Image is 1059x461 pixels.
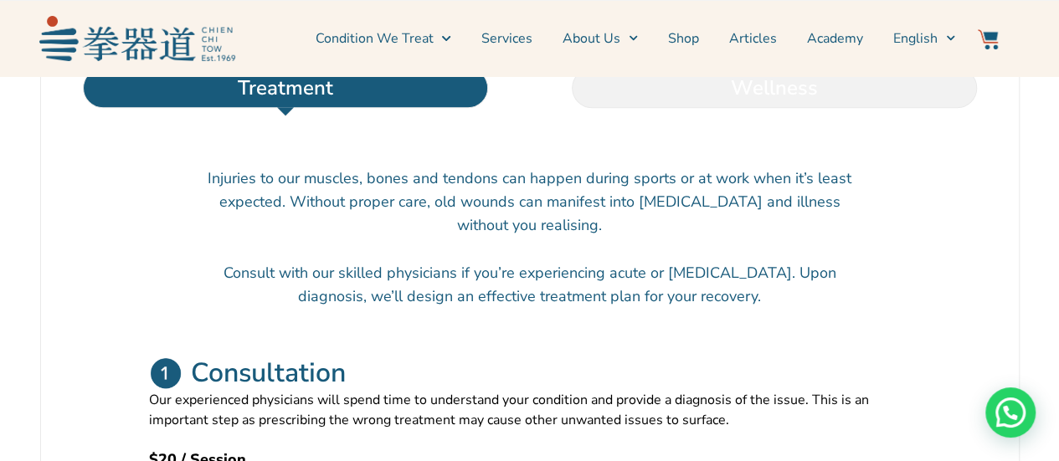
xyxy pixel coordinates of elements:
[208,166,852,237] p: Injuries to our muscles, bones and tendons can happen during sports or at work when it’s least ex...
[978,29,998,49] img: Website Icon-03
[893,28,938,49] span: English
[149,390,911,430] p: Our experienced physicians will spend time to understand your condition and provide a diagnosis o...
[315,18,450,59] a: Condition We Treat
[244,18,955,59] nav: Menu
[668,18,699,59] a: Shop
[893,18,955,59] a: English
[563,18,638,59] a: About Us
[191,356,346,390] h2: Consultation
[729,18,777,59] a: Articles
[481,18,532,59] a: Services
[208,261,852,308] p: Consult with our skilled physicians if you’re experiencing acute or [MEDICAL_DATA]. Upon diagnosi...
[807,18,863,59] a: Academy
